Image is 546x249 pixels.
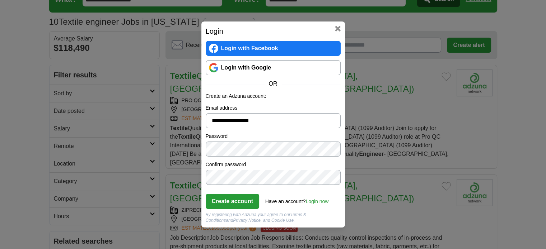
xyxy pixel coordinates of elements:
[206,92,341,100] p: Create an Adzuna account:
[206,41,341,56] a: Login with Facebook
[233,218,261,223] a: Privacy Notice
[206,104,341,112] label: Email address
[305,198,328,204] a: Login now
[206,212,307,223] a: Terms & Conditions
[265,80,282,88] span: OR
[206,60,341,75] a: Login with Google
[206,194,260,209] button: Create account
[206,161,341,168] label: Confirm password
[206,133,341,140] label: Password
[265,193,329,205] div: Have an account?
[206,26,341,37] h2: Login
[206,212,341,223] div: By registering with Adzuna your agree to our and , and Cookie Use.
